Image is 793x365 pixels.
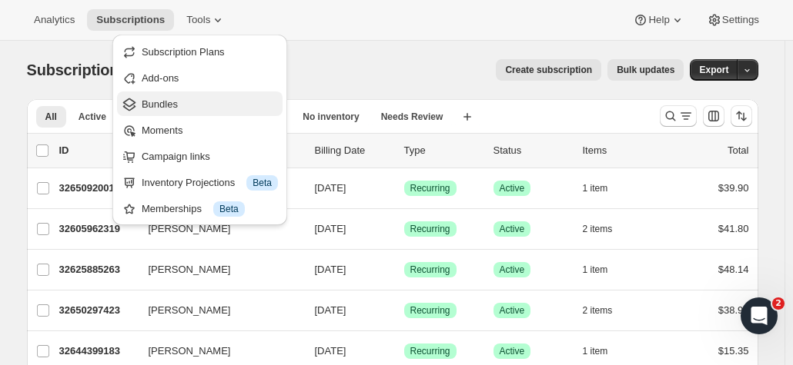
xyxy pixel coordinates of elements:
span: [DATE] [315,182,346,194]
span: Recurring [410,223,450,235]
span: Active [500,182,525,194]
span: All [45,111,57,123]
div: 32644399183[PERSON_NAME][DATE]SuccessRecurringSuccessActive1 item$15.35 [59,340,749,362]
span: Active [79,111,106,123]
span: No inventory [303,111,359,123]
span: 2 [772,297,785,310]
span: Recurring [410,345,450,357]
button: Customize table column order and visibility [703,105,724,127]
p: 32650297423 [59,303,136,318]
span: Subscription Plans [142,46,225,58]
span: $38.95 [718,304,749,316]
button: Create subscription [496,59,601,81]
button: Moments [117,118,283,142]
span: 1 item [583,345,608,357]
span: 1 item [583,264,608,276]
iframe: Intercom live chat [741,297,778,334]
span: 2 items [583,304,613,317]
span: Recurring [410,264,450,276]
button: Export [690,59,738,81]
span: [PERSON_NAME] [149,262,231,277]
div: Memberships [142,201,278,217]
button: Tools [177,9,235,31]
div: 32650920015[PERSON_NAME][DATE]SuccessRecurringSuccessActive1 item$39.90 [59,178,749,199]
button: 2 items [583,218,630,240]
button: Inventory Projections [117,170,283,194]
div: Type [404,143,481,158]
span: 1 item [583,182,608,194]
span: $15.35 [718,345,749,357]
button: [PERSON_NAME] [139,339,293,363]
button: Campaign links [117,144,283,168]
span: Add-ons [142,72,179,84]
button: Add-ons [117,65,283,90]
p: 32650920015 [59,181,136,196]
span: Bulk updates [617,64,674,76]
button: 2 items [583,300,630,321]
span: [PERSON_NAME] [149,343,231,359]
div: IDCustomerBilling DateTypeStatusItemsTotal [59,143,749,158]
span: Moments [142,124,182,136]
button: 1 item [583,259,625,280]
button: Bulk updates [607,59,684,81]
span: Needs Review [381,111,443,123]
button: Help [624,9,694,31]
button: Search and filter results [660,105,697,127]
div: Items [583,143,660,158]
span: Campaign links [142,151,210,162]
button: Settings [698,9,768,31]
span: Bundles [142,98,178,110]
div: 32605962319[PERSON_NAME][DATE]SuccessRecurringSuccessActive2 items$41.80 [59,218,749,240]
span: $41.80 [718,223,749,234]
p: 32644399183 [59,343,136,359]
span: [DATE] [315,223,346,234]
span: 2 items [583,223,613,235]
div: 32650297423[PERSON_NAME][DATE]SuccessRecurringSuccessActive2 items$38.95 [59,300,749,321]
span: [DATE] [315,304,346,316]
button: Subscription Plans [117,39,283,64]
span: Recurring [410,304,450,317]
span: Tools [186,14,210,26]
button: [PERSON_NAME] [139,257,293,282]
p: 32605962319 [59,221,136,237]
span: $39.90 [718,182,749,194]
span: Beta [219,203,239,215]
span: [PERSON_NAME] [149,303,231,318]
div: Inventory Projections [142,175,278,191]
button: 1 item [583,178,625,199]
button: Bundles [117,91,283,116]
p: Billing Date [315,143,392,158]
button: [PERSON_NAME] [139,298,293,323]
p: 32625885263 [59,262,136,277]
span: Create subscription [505,64,592,76]
span: Subscriptions [96,14,165,26]
span: Export [699,64,728,76]
span: Active [500,223,525,235]
span: Analytics [34,14,75,26]
button: 1 item [583,340,625,362]
button: Create new view [455,106,480,128]
p: Status [494,143,570,158]
span: Settings [722,14,759,26]
span: Active [500,264,525,276]
p: ID [59,143,136,158]
button: Subscriptions [87,9,174,31]
span: Recurring [410,182,450,194]
span: [DATE] [315,345,346,357]
span: [DATE] [315,264,346,275]
span: Beta [253,177,272,189]
button: Analytics [25,9,84,31]
button: Sort the results [731,105,752,127]
div: 32625885263[PERSON_NAME][DATE]SuccessRecurringSuccessActive1 item$48.14 [59,259,749,280]
span: Subscriptions [27,61,128,78]
span: $48.14 [718,264,749,275]
span: Active [500,345,525,357]
span: Active [500,304,525,317]
p: Total [728,143,748,158]
span: Help [648,14,669,26]
button: Memberships [117,196,283,221]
